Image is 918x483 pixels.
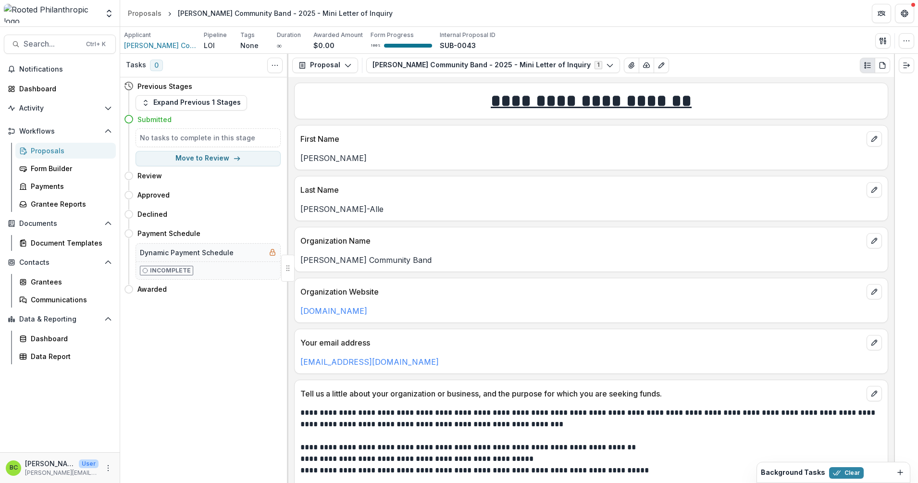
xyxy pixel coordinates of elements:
[867,131,882,147] button: edit
[19,65,112,74] span: Notifications
[829,467,864,479] button: Clear
[124,6,165,20] a: Proposals
[31,181,108,191] div: Payments
[761,469,825,477] h2: Background Tasks
[300,357,439,367] a: [EMAIL_ADDRESS][DOMAIN_NAME]
[204,40,215,50] p: LOI
[19,220,100,228] span: Documents
[15,348,116,364] a: Data Report
[371,31,414,39] p: Form Progress
[79,459,99,468] p: User
[300,337,863,348] p: Your email address
[875,58,890,73] button: PDF view
[894,467,906,478] button: Dismiss
[867,233,882,248] button: edit
[137,114,172,124] h4: Submitted
[19,84,108,94] div: Dashboard
[440,31,496,39] p: Internal Proposal ID
[300,184,863,196] p: Last Name
[15,274,116,290] a: Grantees
[137,228,200,238] h4: Payment Schedule
[137,81,192,91] h4: Previous Stages
[4,311,116,327] button: Open Data & Reporting
[140,248,234,258] h5: Dynamic Payment Schedule
[31,199,108,209] div: Grantee Reports
[102,4,116,23] button: Open entity switcher
[300,203,882,215] p: [PERSON_NAME]-Alle
[24,39,80,49] span: Search...
[4,35,116,54] button: Search...
[19,259,100,267] span: Contacts
[19,127,100,136] span: Workflows
[31,238,108,248] div: Document Templates
[4,124,116,139] button: Open Workflows
[624,58,639,73] button: View Attached Files
[126,61,146,69] h3: Tasks
[371,42,380,49] p: 100 %
[4,216,116,231] button: Open Documents
[867,284,882,299] button: edit
[178,8,393,18] div: [PERSON_NAME] Community Band - 2025 - Mini Letter of Inquiry
[102,462,114,474] button: More
[25,469,99,477] p: [PERSON_NAME][EMAIL_ADDRESS][DOMAIN_NAME]
[128,8,161,18] div: Proposals
[137,284,167,294] h4: Awarded
[899,58,914,73] button: Expand right
[300,254,882,266] p: [PERSON_NAME] Community Band
[4,81,116,97] a: Dashboard
[137,190,170,200] h4: Approved
[204,31,227,39] p: Pipeline
[19,315,100,323] span: Data & Reporting
[277,40,282,50] p: ∞
[15,331,116,347] a: Dashboard
[895,4,914,23] button: Get Help
[84,39,108,50] div: Ctrl + K
[4,4,99,23] img: Rooted Philanthropic logo
[31,146,108,156] div: Proposals
[31,295,108,305] div: Communications
[15,178,116,194] a: Payments
[654,58,669,73] button: Edit as form
[300,152,882,164] p: [PERSON_NAME]
[124,40,196,50] a: [PERSON_NAME] Community Band
[137,171,162,181] h4: Review
[10,465,18,471] div: Betsy Currie
[31,334,108,344] div: Dashboard
[366,58,620,73] button: [PERSON_NAME] Community Band - 2025 - Mini Letter of Inquiry1
[267,58,283,73] button: Toggle View Cancelled Tasks
[15,143,116,159] a: Proposals
[867,335,882,350] button: edit
[19,104,100,112] span: Activity
[300,133,863,145] p: First Name
[4,100,116,116] button: Open Activity
[872,4,891,23] button: Partners
[124,6,397,20] nav: breadcrumb
[137,209,167,219] h4: Declined
[4,255,116,270] button: Open Contacts
[31,277,108,287] div: Grantees
[867,182,882,198] button: edit
[240,40,259,50] p: None
[313,40,335,50] p: $0.00
[300,286,863,297] p: Organization Website
[136,95,247,111] button: Expand Previous 1 Stages
[860,58,875,73] button: Plaintext view
[140,133,276,143] h5: No tasks to complete in this stage
[277,31,301,39] p: Duration
[15,196,116,212] a: Grantee Reports
[31,351,108,361] div: Data Report
[25,458,75,469] p: [PERSON_NAME]
[15,292,116,308] a: Communications
[867,386,882,401] button: edit
[300,235,863,247] p: Organization Name
[124,31,151,39] p: Applicant
[136,151,281,166] button: Move to Review
[292,58,358,73] button: Proposal
[15,161,116,176] a: Form Builder
[440,40,476,50] p: SUB-0043
[4,62,116,77] button: Notifications
[15,235,116,251] a: Document Templates
[300,306,367,316] a: [DOMAIN_NAME]
[313,31,363,39] p: Awarded Amount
